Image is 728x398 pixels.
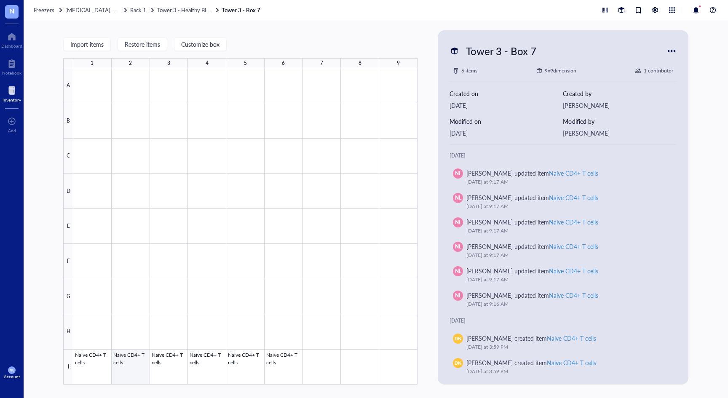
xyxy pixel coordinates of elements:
div: Naive CD4+ T cells [547,334,596,342]
div: [PERSON_NAME] created item [466,358,596,367]
div: [PERSON_NAME] updated item [466,168,598,178]
div: 5 [244,58,247,68]
span: N [9,5,14,16]
div: [PERSON_NAME] [563,128,676,138]
a: NL[PERSON_NAME] updated itemNaive CD4+ T cells[DATE] at 9:17 AM [450,214,677,238]
a: DN[PERSON_NAME] created itemNaive CD4+ T cells[DATE] at 3:59 PM [450,330,677,355]
div: Naive CD4+ T cells [549,218,598,226]
div: [DATE] at 3:59 PM [466,343,666,351]
div: Account [4,374,20,379]
div: 9 [397,58,400,68]
div: I [63,350,73,385]
span: NL [455,170,461,177]
div: [DATE] at 9:17 AM [466,178,666,186]
div: [DATE] at 9:17 AM [466,275,666,284]
div: A [63,68,73,103]
div: 2 [129,58,132,68]
a: Freezers [34,6,64,14]
span: Rack 1 [130,6,146,14]
span: NL [455,292,461,299]
span: NL [455,219,461,226]
div: Naive CD4+ T cells [549,291,598,299]
button: Import items [63,37,111,51]
div: Naive CD4+ T cells [549,193,598,202]
span: Tower 3 - Healthy Blue [157,6,212,14]
div: [DATE] at 3:59 PM [466,367,666,376]
div: [DATE] at 9:17 AM [466,251,666,259]
div: Dashboard [1,43,22,48]
a: [MEDICAL_DATA] Dewer [65,6,128,14]
div: Modified by [563,117,676,126]
button: Restore items [118,37,167,51]
div: E [63,209,73,244]
div: [DATE] [450,128,563,138]
div: [DATE] [450,101,563,110]
div: Created by [563,89,676,98]
span: NU [10,369,14,372]
div: [DATE] at 9:17 AM [466,202,666,211]
div: B [63,103,73,138]
div: 3 [167,58,170,68]
div: [PERSON_NAME] created item [466,334,596,343]
div: [DATE] [450,317,677,325]
div: G [63,279,73,314]
div: D [63,174,73,208]
span: NL [455,243,461,251]
a: Dashboard [1,30,22,48]
a: Rack 1Tower 3 - Healthy Blue [130,6,220,14]
div: Modified on [450,117,563,126]
button: Customize box [174,37,227,51]
a: NL[PERSON_NAME] updated itemNaive CD4+ T cells[DATE] at 9:17 AM [450,190,677,214]
div: Created on [450,89,563,98]
div: [DATE] at 9:16 AM [466,300,666,308]
div: Naive CD4+ T cells [549,169,598,177]
div: [PERSON_NAME] updated item [466,266,598,275]
span: DN [455,335,461,342]
div: 1 contributor [644,67,673,75]
div: F [63,244,73,279]
div: [PERSON_NAME] [563,101,676,110]
a: DN[PERSON_NAME] created itemNaive CD4+ T cells[DATE] at 3:59 PM [450,355,677,379]
div: Naive CD4+ T cells [547,358,596,367]
a: NL[PERSON_NAME] updated itemNaive CD4+ T cells[DATE] at 9:17 AM [450,165,677,190]
div: 1 [91,58,94,68]
div: Naive CD4+ T cells [549,267,598,275]
div: [PERSON_NAME] updated item [466,217,598,227]
span: DN [455,360,461,366]
div: Inventory [3,97,21,102]
div: [PERSON_NAME] updated item [466,291,598,300]
span: Restore items [125,41,160,48]
a: Notebook [2,57,21,75]
div: 6 [282,58,285,68]
div: [PERSON_NAME] updated item [466,193,598,202]
div: H [63,314,73,349]
div: Naive CD4+ T cells [549,242,598,251]
span: [MEDICAL_DATA] Dewer [65,6,128,14]
a: Inventory [3,84,21,102]
a: NL[PERSON_NAME] updated itemNaive CD4+ T cells[DATE] at 9:17 AM [450,263,677,287]
span: Import items [70,41,104,48]
span: Customize box [181,41,219,48]
div: 7 [320,58,323,68]
span: Freezers [34,6,54,14]
a: NL[PERSON_NAME] updated itemNaive CD4+ T cells[DATE] at 9:16 AM [450,287,677,312]
span: NL [455,194,461,202]
div: 4 [206,58,209,68]
a: Tower 3 - Box 7 [222,6,262,14]
span: NL [455,267,461,275]
div: [DATE] at 9:17 AM [466,227,666,235]
a: NL[PERSON_NAME] updated itemNaive CD4+ T cells[DATE] at 9:17 AM [450,238,677,263]
div: Notebook [2,70,21,75]
div: 8 [359,58,361,68]
div: 9 x 9 dimension [545,67,576,75]
div: [PERSON_NAME] updated item [466,242,598,251]
div: Add [8,128,16,133]
div: C [63,139,73,174]
div: 6 items [461,67,477,75]
div: Tower 3 - Box 7 [462,42,540,60]
div: [DATE] [450,152,677,160]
